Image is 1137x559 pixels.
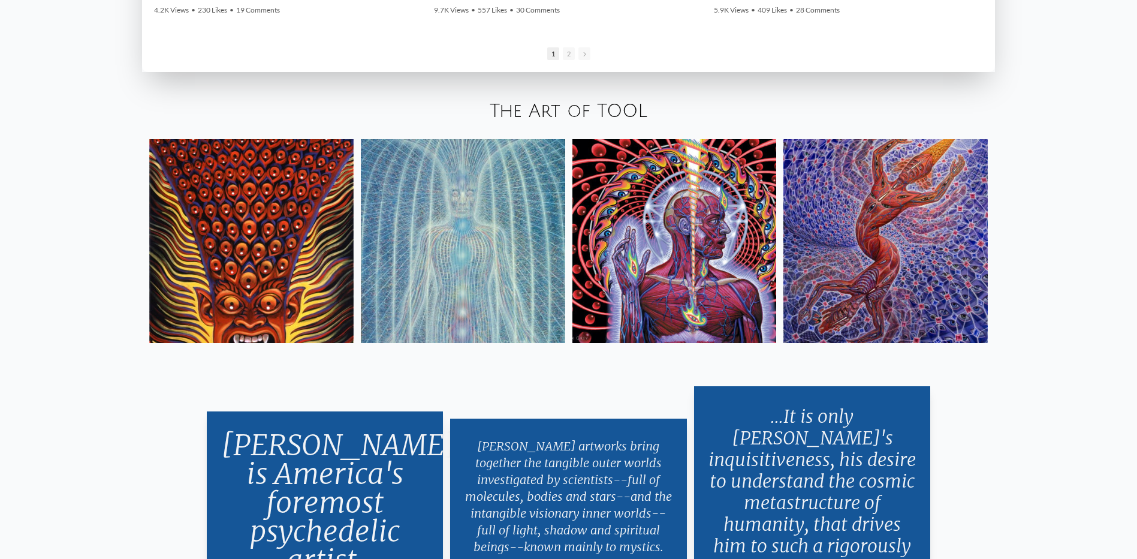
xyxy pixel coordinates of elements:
span: • [191,5,195,14]
span: Go to slide 2 [563,47,575,60]
span: 409 Likes [758,5,787,14]
span: 9.7K Views [434,5,469,14]
span: 30 Comments [516,5,560,14]
span: 4.2K Views [154,5,189,14]
span: 557 Likes [478,5,507,14]
span: • [471,5,475,14]
span: • [230,5,234,14]
span: • [751,5,755,14]
span: Go to slide 1 [547,47,559,60]
span: 28 Comments [796,5,840,14]
span: 5.9K Views [714,5,749,14]
span: • [789,5,794,14]
a: The Art of TOOL [490,101,647,121]
span: 19 Comments [236,5,280,14]
span: • [509,5,514,14]
span: Go to next slide [578,47,590,60]
span: 230 Likes [198,5,227,14]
